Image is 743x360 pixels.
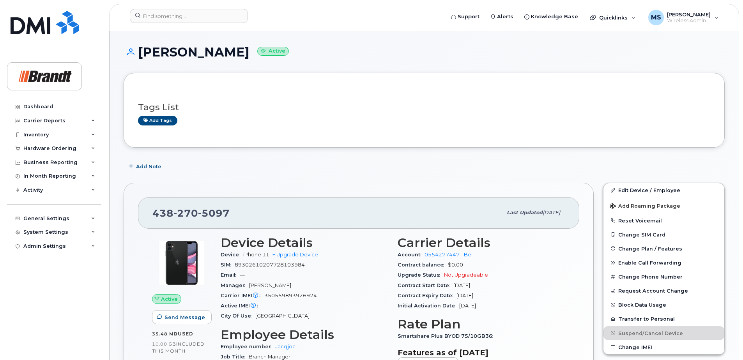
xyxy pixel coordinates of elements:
span: [DATE] [459,303,476,309]
span: Contract Expiry Date [398,293,456,298]
span: 350559893926924 [264,293,317,298]
span: [DATE] [456,293,473,298]
span: 5097 [198,207,230,219]
button: Change Plan / Features [603,242,724,256]
span: Send Message [165,314,205,321]
h3: Tags List [138,102,710,112]
span: Active IMEI [221,303,262,309]
span: Suspend/Cancel Device [618,330,683,336]
button: Transfer to Personal [603,312,724,326]
span: SIM [221,262,235,268]
button: Send Message [152,310,212,324]
h3: Employee Details [221,328,388,342]
span: Change Plan / Features [618,245,682,251]
button: Change Phone Number [603,270,724,284]
span: Enable Call Forwarding [618,260,681,266]
span: Email [221,272,240,278]
span: City Of Use [221,313,255,319]
span: — [262,303,267,309]
small: Active [257,47,289,56]
h1: [PERSON_NAME] [124,45,725,59]
h3: Features as of [DATE] [398,348,565,357]
span: [PERSON_NAME] [249,282,291,288]
span: 438 [152,207,230,219]
span: Device [221,252,243,258]
h3: Device Details [221,236,388,250]
span: 10.00 GB [152,341,176,347]
span: Contract balance [398,262,448,268]
span: Active [161,295,178,303]
span: Manager [221,282,249,288]
span: Add Roaming Package [610,203,680,210]
span: [DATE] [453,282,470,288]
button: Change SIM Card [603,228,724,242]
a: Add tags [138,116,177,125]
h3: Carrier Details [398,236,565,250]
span: Job Title [221,354,249,360]
a: Jacqjoc [275,344,295,349]
span: Last updated [507,210,543,215]
button: Block Data Usage [603,298,724,312]
button: Suspend/Cancel Device [603,326,724,340]
button: Reset Voicemail [603,214,724,228]
span: Upgrade Status [398,272,444,278]
a: + Upgrade Device [272,252,318,258]
span: Carrier IMEI [221,293,264,298]
span: Not Upgradeable [444,272,488,278]
span: [GEOGRAPHIC_DATA] [255,313,310,319]
span: Add Note [136,163,161,170]
img: iPhone_11.jpg [158,240,205,286]
button: Change IMEI [603,340,724,354]
span: 270 [173,207,198,219]
span: Employee number [221,344,275,349]
span: included this month [152,341,205,354]
button: Add Note [124,159,168,173]
button: Request Account Change [603,284,724,298]
span: used [178,331,193,337]
span: — [240,272,245,278]
span: Initial Activation Date [398,303,459,309]
span: Contract Start Date [398,282,453,288]
h3: Rate Plan [398,317,565,331]
a: Edit Device / Employee [603,183,724,197]
span: Smartshare Plus BYOD 75/10GB36 [398,333,497,339]
span: [DATE] [543,210,560,215]
span: $0.00 [448,262,463,268]
span: 35.48 MB [152,331,178,337]
a: 0554277447 - Bell [425,252,474,258]
span: iPhone 11 [243,252,269,258]
span: Account [398,252,425,258]
span: Branch Manager [249,354,290,360]
span: 89302610207728103984 [235,262,305,268]
button: Enable Call Forwarding [603,256,724,270]
button: Add Roaming Package [603,198,724,214]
